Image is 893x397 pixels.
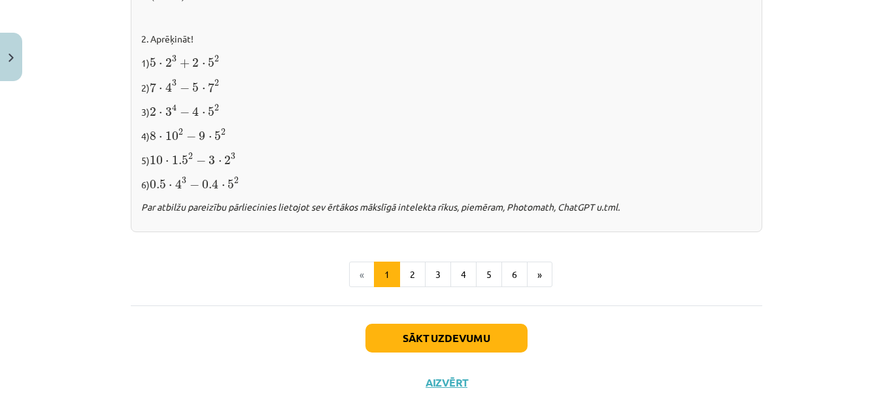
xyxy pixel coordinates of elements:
p: 6) [141,175,752,192]
span: 2 [224,156,231,165]
button: 2 [399,262,426,288]
span: 5 [214,131,221,141]
span: − [190,181,199,190]
span: 5 [192,83,199,92]
span: 5 [208,107,214,116]
span: ⋅ [159,136,162,140]
button: 1 [374,262,400,288]
span: − [180,84,190,93]
p: 2) [141,78,752,95]
p: 1) [141,54,752,70]
span: 0.5 [150,180,166,189]
span: 5 [208,58,214,67]
button: » [527,262,552,288]
span: 2 [165,58,172,67]
span: 2 [214,105,219,111]
span: ⋅ [159,88,162,92]
span: 5 [227,180,234,189]
button: Sākt uzdevumu [365,324,528,353]
span: 3 [165,107,172,116]
button: Aizvērt [422,376,471,389]
span: 8 [150,131,156,141]
p: 3) [141,103,752,119]
i: Par atbilžu pareizību pārliecinies lietojot sev ērtākos mākslīgā intelekta rīkus, piemēram, Photo... [141,201,620,213]
span: ⋅ [169,184,172,188]
span: 4 [175,179,182,189]
span: 2 [214,56,219,62]
button: 3 [425,262,451,288]
span: + [180,59,190,68]
button: 6 [501,262,528,288]
span: 2 [214,80,219,86]
span: 10 [165,131,178,141]
span: 2 [192,58,199,67]
span: 2 [234,177,239,184]
span: 7 [208,82,214,92]
span: ⋅ [209,136,212,140]
span: ⋅ [165,160,169,164]
span: − [196,156,206,165]
span: 10 [150,156,163,165]
span: 2 [150,107,156,116]
button: 4 [450,262,477,288]
button: 5 [476,262,502,288]
span: 3 [172,56,177,62]
nav: Page navigation example [131,262,762,288]
span: ⋅ [202,63,205,67]
span: 4 [165,82,172,92]
p: 2. Aprēķināt! [141,32,752,46]
span: 4 [192,107,199,116]
span: 2 [221,129,226,135]
p: 5) [141,151,752,167]
span: 2 [178,129,183,135]
span: ⋅ [159,63,162,67]
span: ⋅ [159,112,162,116]
span: − [186,132,196,141]
span: 3 [172,80,177,86]
p: 4) [141,127,752,143]
span: 3 [182,177,186,184]
span: − [180,108,190,117]
span: 4 [172,104,177,111]
span: 5 [150,58,156,67]
span: 7 [150,82,156,92]
img: icon-close-lesson-0947bae3869378f0d4975bcd49f059093ad1ed9edebbc8119c70593378902aed.svg [8,54,14,62]
span: ⋅ [218,160,222,164]
span: 3 [231,153,235,160]
span: ⋅ [202,112,205,116]
span: 0.4 [202,179,218,189]
span: 2 [188,153,193,160]
span: ⋅ [202,88,205,92]
span: 9 [199,131,205,141]
span: 1.5 [172,156,188,165]
span: ⋅ [222,184,225,188]
span: 3 [209,156,215,165]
